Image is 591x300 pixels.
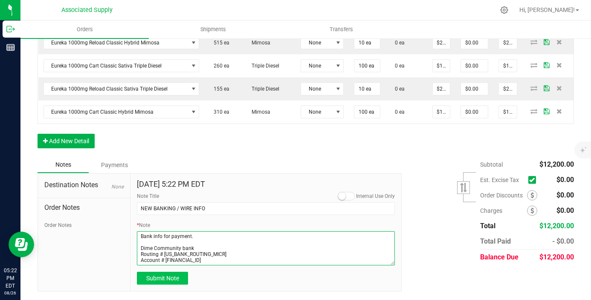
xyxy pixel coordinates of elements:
[247,109,270,115] span: Mimosa
[433,106,450,118] input: 0
[137,192,159,200] label: Note Title
[556,206,574,215] span: $0.00
[461,106,488,118] input: 0
[6,25,15,33] inline-svg: Outbound
[44,106,188,118] span: Eureka 1000mg Cart Classic Hybrid Mimosa
[552,237,574,245] span: - $0.00
[111,184,124,190] span: None
[44,180,124,190] span: Destination Notes
[6,43,15,52] inline-svg: Reports
[553,62,566,68] span: Delete Order Detail
[354,60,380,72] input: 0
[540,109,553,114] span: Save Order Detail
[539,253,574,261] span: $12,200.00
[209,63,229,69] span: 260 ea
[137,221,150,229] label: Note
[209,109,229,115] span: 310 ea
[318,26,365,33] span: Transfers
[480,237,511,245] span: Total Paid
[247,63,279,69] span: Triple Diesel
[461,83,488,95] input: 0
[189,26,238,33] span: Shipments
[433,83,450,95] input: 0
[43,59,200,72] span: NO DATA FOUND
[301,37,333,49] span: None
[38,134,95,148] button: Add New Detail
[499,37,516,49] input: 0
[146,275,179,282] span: Submit Note
[247,86,279,92] span: Triple Diesel
[553,85,566,91] span: Delete Order Detail
[149,21,277,38] a: Shipments
[499,60,516,72] input: 0
[43,82,200,95] span: NO DATA FOUND
[391,86,405,92] span: 0 ea
[354,106,380,118] input: 0
[499,106,516,118] input: 0
[9,232,34,257] iframe: Resource center
[44,37,188,49] span: Eureka 1000mg Reload Classic Hybrid Mimosa
[480,253,519,261] span: Balance Due
[44,203,124,213] span: Order Notes
[461,60,488,72] input: 0
[44,60,188,72] span: Eureka 1000mg Cart Classic Sativa Triple Diesel
[539,222,574,230] span: $12,200.00
[480,161,503,168] span: Subtotal
[540,39,553,44] span: Save Order Detail
[480,176,525,183] span: Est. Excise Tax
[301,83,333,95] span: None
[480,207,527,214] span: Charges
[391,109,405,115] span: 0 ea
[553,109,566,114] span: Delete Order Detail
[354,83,380,95] input: 0
[38,157,89,173] div: Notes
[137,180,395,188] h4: [DATE] 5:22 PM EDT
[391,63,405,69] span: 0 ea
[553,39,566,44] span: Delete Order Detail
[43,106,200,118] span: NO DATA FOUND
[540,85,553,91] span: Save Order Detail
[209,86,229,92] span: 155 ea
[4,267,17,290] p: 05:22 PM EDT
[461,37,488,49] input: 0
[61,6,113,14] span: Associated Supply
[44,83,188,95] span: Eureka 1000mg Reload Classic Sativa Triple Diesel
[499,6,510,14] div: Manage settings
[433,60,450,72] input: 0
[277,21,406,38] a: Transfers
[4,290,17,296] p: 08/26
[480,192,527,199] span: Order Discounts
[209,40,229,46] span: 515 ea
[301,60,333,72] span: None
[301,106,333,118] span: None
[391,40,405,46] span: 0 ea
[528,174,540,185] span: Calculate excise tax
[480,222,495,230] span: Total
[499,83,516,95] input: 0
[20,21,149,38] a: Orders
[44,221,72,229] button: Order Notes
[247,40,270,46] span: Mimosa
[519,6,575,13] span: Hi, [PERSON_NAME]!
[356,192,395,200] label: Internal Use Only
[43,36,200,49] span: NO DATA FOUND
[137,272,188,285] button: Submit Note
[556,191,574,199] span: $0.00
[89,157,140,173] div: Payments
[354,37,380,49] input: 0
[540,62,553,68] span: Save Order Detail
[65,26,104,33] span: Orders
[539,160,574,168] span: $12,200.00
[433,37,450,49] input: 0
[556,176,574,184] span: $0.00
